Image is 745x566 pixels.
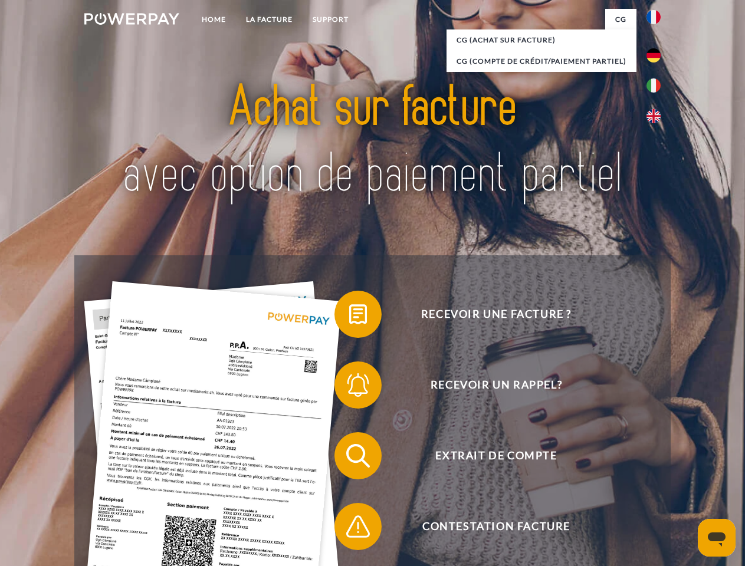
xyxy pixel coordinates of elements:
[646,48,661,62] img: de
[334,361,641,409] button: Recevoir un rappel?
[447,51,636,72] a: CG (Compte de crédit/paiement partiel)
[334,503,641,550] button: Contestation Facture
[303,9,359,30] a: Support
[236,9,303,30] a: LA FACTURE
[698,519,736,557] iframe: Bouton de lancement de la fenêtre de messagerie
[343,512,373,541] img: qb_warning.svg
[113,57,632,226] img: title-powerpay_fr.svg
[343,300,373,329] img: qb_bill.svg
[192,9,236,30] a: Home
[334,291,641,338] button: Recevoir une facture ?
[352,361,641,409] span: Recevoir un rappel?
[646,109,661,123] img: en
[343,441,373,470] img: qb_search.svg
[352,503,641,550] span: Contestation Facture
[447,29,636,51] a: CG (achat sur facture)
[84,13,179,25] img: logo-powerpay-white.svg
[352,432,641,479] span: Extrait de compte
[352,291,641,338] span: Recevoir une facture ?
[646,78,661,93] img: it
[334,432,641,479] button: Extrait de compte
[646,10,661,24] img: fr
[343,370,373,400] img: qb_bell.svg
[605,9,636,30] a: CG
